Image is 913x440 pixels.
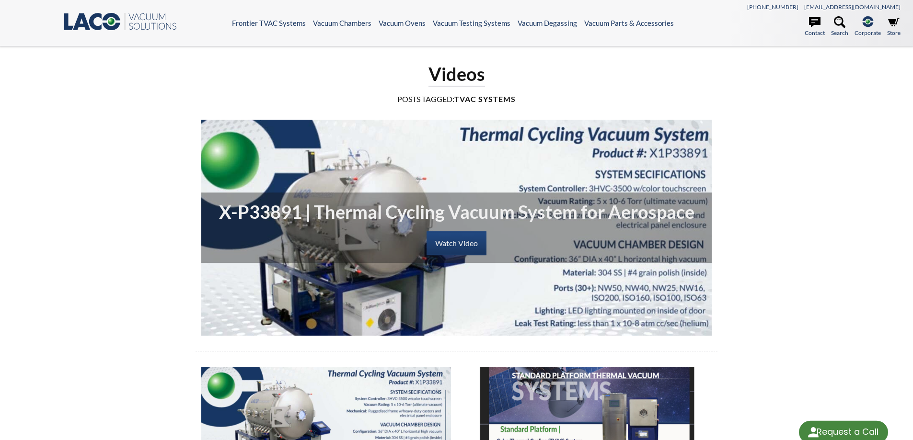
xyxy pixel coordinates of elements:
[427,231,486,255] a: Watch Video
[313,19,371,27] a: Vacuum Chambers
[196,94,718,104] h4: TVAC Systems
[428,62,485,87] h1: Videos
[518,19,577,27] a: Vacuum Degassing
[831,16,848,37] a: Search
[433,19,510,27] a: Vacuum Testing Systems
[209,200,705,224] h1: X-P33891 | Thermal Cycling Vacuum System for Aerospace
[804,3,901,11] a: [EMAIL_ADDRESS][DOMAIN_NAME]
[855,28,881,37] span: Corporate
[887,16,901,37] a: Store
[806,425,821,440] img: round button
[379,19,426,27] a: Vacuum Ovens
[747,3,798,11] a: [PHONE_NUMBER]
[805,16,825,37] a: Contact
[232,19,306,27] a: Frontier TVAC Systems
[201,120,712,336] div: Custom TVAC system image
[584,19,674,27] a: Vacuum Parts & Accessories
[397,94,454,103] span: Posts Tagged:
